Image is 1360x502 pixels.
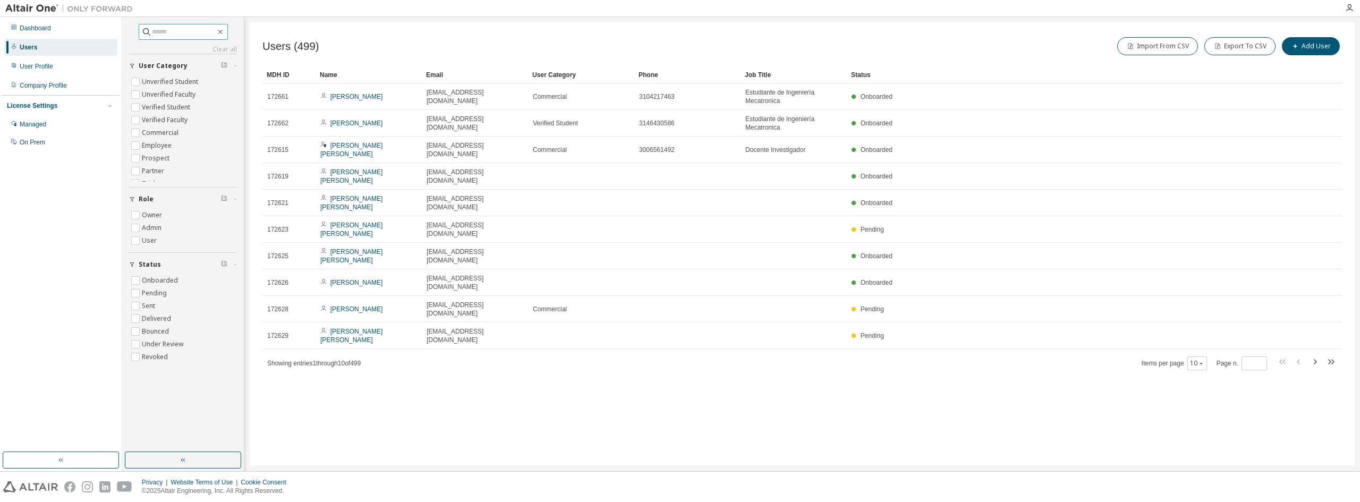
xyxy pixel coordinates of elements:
[427,248,523,265] span: [EMAIL_ADDRESS][DOMAIN_NAME]
[142,139,174,152] label: Employee
[142,274,180,287] label: Onboarded
[64,481,75,492] img: facebook.svg
[320,222,382,237] a: [PERSON_NAME] [PERSON_NAME]
[221,195,227,203] span: Clear filter
[267,278,288,287] span: 172626
[427,221,523,238] span: [EMAIL_ADDRESS][DOMAIN_NAME]
[861,173,892,180] span: Onboarded
[427,274,523,291] span: [EMAIL_ADDRESS][DOMAIN_NAME]
[142,101,192,114] label: Verified Student
[142,126,181,139] label: Commercial
[1282,37,1340,55] button: Add User
[142,287,169,300] label: Pending
[142,88,198,101] label: Unverified Faculty
[267,360,361,367] span: Showing entries 1 through 10 of 499
[639,66,736,83] div: Phone
[427,327,523,344] span: [EMAIL_ADDRESS][DOMAIN_NAME]
[533,92,567,101] span: Commercial
[861,332,884,339] span: Pending
[267,92,288,101] span: 172661
[142,114,190,126] label: Verified Faculty
[7,101,57,110] div: License Settings
[5,3,138,14] img: Altair One
[20,81,67,90] div: Company Profile
[533,305,567,313] span: Commercial
[129,45,237,54] a: Clear all
[129,188,237,211] button: Role
[171,478,241,487] div: Website Terms of Use
[267,199,288,207] span: 172621
[427,115,523,132] span: [EMAIL_ADDRESS][DOMAIN_NAME]
[142,312,173,325] label: Delivered
[20,62,53,71] div: User Profile
[267,172,288,181] span: 172619
[142,300,157,312] label: Sent
[139,62,188,70] span: User Category
[117,481,132,492] img: youtube.svg
[221,62,227,70] span: Clear filter
[427,301,523,318] span: [EMAIL_ADDRESS][DOMAIN_NAME]
[142,351,170,363] label: Revoked
[861,305,884,313] span: Pending
[221,260,227,269] span: Clear filter
[745,146,805,154] span: Docente Investigador
[639,119,675,127] span: 3146430586
[320,248,382,264] a: [PERSON_NAME] [PERSON_NAME]
[320,142,382,158] a: [PERSON_NAME] [PERSON_NAME]
[267,331,288,340] span: 172629
[82,481,93,492] img: instagram.svg
[330,279,383,286] a: [PERSON_NAME]
[320,195,382,211] a: [PERSON_NAME] [PERSON_NAME]
[142,478,171,487] div: Privacy
[142,152,172,165] label: Prospect
[861,120,892,127] span: Onboarded
[330,305,383,313] a: [PERSON_NAME]
[426,66,524,83] div: Email
[267,252,288,260] span: 172625
[129,54,237,78] button: User Category
[533,146,567,154] span: Commercial
[427,194,523,211] span: [EMAIL_ADDRESS][DOMAIN_NAME]
[533,119,578,127] span: Verified Student
[330,120,383,127] a: [PERSON_NAME]
[1117,37,1198,55] button: Import From CSV
[20,138,45,147] div: On Prem
[142,338,185,351] label: Under Review
[142,209,164,222] label: Owner
[861,93,892,100] span: Onboarded
[861,146,892,154] span: Onboarded
[427,88,523,105] span: [EMAIL_ADDRESS][DOMAIN_NAME]
[1204,37,1276,55] button: Export To CSV
[241,478,292,487] div: Cookie Consent
[3,481,58,492] img: altair_logo.svg
[20,120,46,129] div: Managed
[427,168,523,185] span: [EMAIL_ADDRESS][DOMAIN_NAME]
[20,43,37,52] div: Users
[142,222,164,234] label: Admin
[142,234,159,247] label: User
[861,199,892,207] span: Onboarded
[320,328,382,344] a: [PERSON_NAME] [PERSON_NAME]
[142,325,171,338] label: Bounced
[745,115,842,132] span: Estudiante de Ingeniería Mecatronica
[142,165,166,177] label: Partner
[262,40,319,53] span: Users (499)
[20,24,51,32] div: Dashboard
[861,279,892,286] span: Onboarded
[1190,359,1204,368] button: 10
[861,226,884,233] span: Pending
[142,75,200,88] label: Unverified Student
[745,88,842,105] span: Estudiante de Ingeniería Mecatronica
[139,195,154,203] span: Role
[320,66,418,83] div: Name
[330,93,383,100] a: [PERSON_NAME]
[142,487,293,496] p: © 2025 Altair Engineering, Inc. All Rights Reserved.
[139,260,161,269] span: Status
[99,481,110,492] img: linkedin.svg
[745,66,843,83] div: Job Title
[267,225,288,234] span: 172623
[427,141,523,158] span: [EMAIL_ADDRESS][DOMAIN_NAME]
[267,305,288,313] span: 172628
[320,168,382,184] a: [PERSON_NAME] [PERSON_NAME]
[267,146,288,154] span: 172615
